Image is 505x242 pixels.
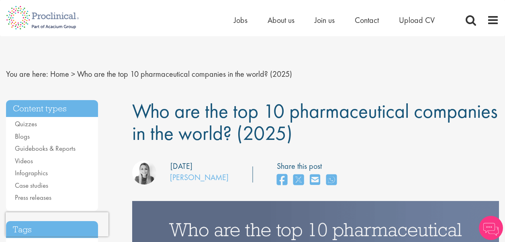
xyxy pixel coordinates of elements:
a: [PERSON_NAME] [170,172,229,183]
a: Join us [315,15,335,25]
a: share on twitter [293,172,304,189]
a: breadcrumb link [50,69,69,79]
a: share on whats app [326,172,337,189]
span: Who are the top 10 pharmaceutical companies in the world? (2025) [77,69,292,79]
a: Guidebooks & Reports [15,144,76,153]
a: Infographics [15,168,48,177]
img: Hannah Burke [132,160,156,185]
a: Case studies [15,181,48,190]
a: Upload CV [399,15,435,25]
a: share on email [310,172,320,189]
a: Blogs [15,132,30,141]
h3: Content types [6,100,98,117]
iframe: reCAPTCHA [6,212,108,236]
span: > [71,69,75,79]
span: Who are the top 10 pharmaceutical companies in the world? (2025) [132,98,498,146]
a: Videos [15,156,33,165]
span: You are here: [6,69,48,79]
div: [DATE] [170,160,192,172]
a: Press releases [15,193,51,202]
a: share on facebook [277,172,287,189]
a: Jobs [234,15,247,25]
a: About us [268,15,294,25]
label: Share this post [277,160,341,172]
a: Quizzes [15,119,37,128]
img: Chatbot [479,216,503,240]
a: Contact [355,15,379,25]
